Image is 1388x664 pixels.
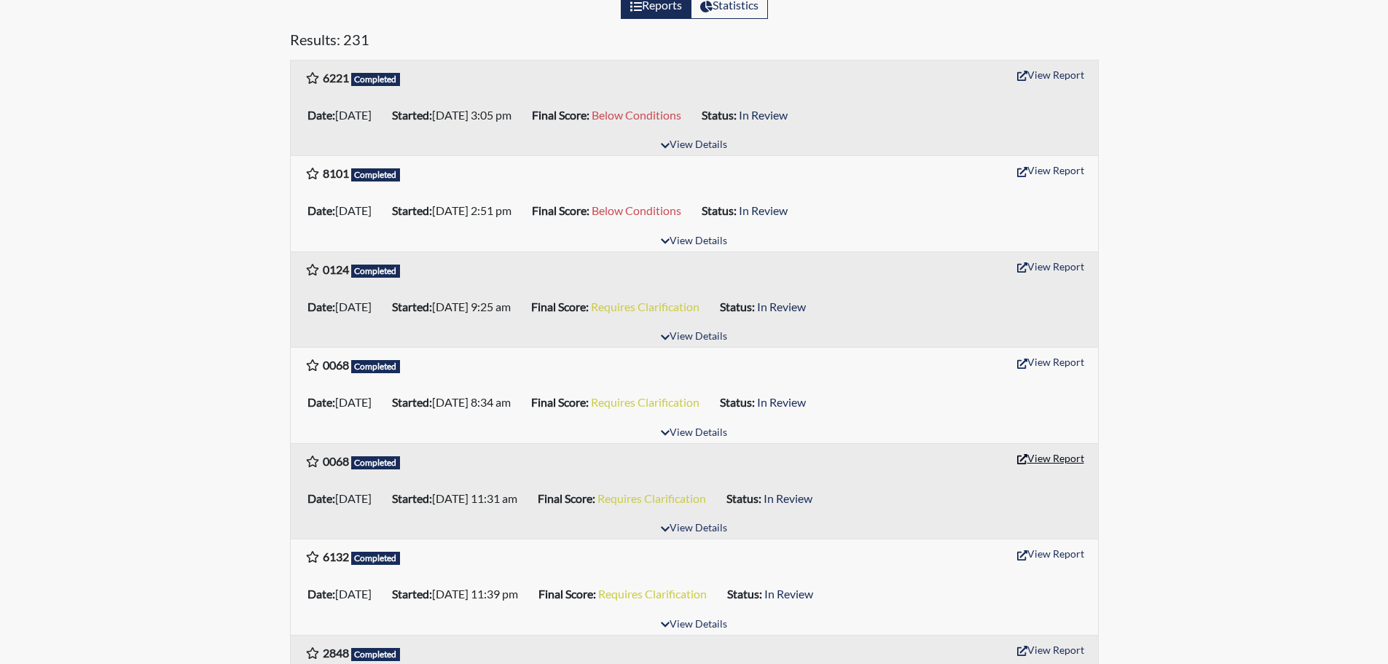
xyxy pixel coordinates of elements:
[702,108,737,122] b: Status:
[726,491,761,505] b: Status:
[592,203,681,217] span: Below Conditions
[702,203,737,217] b: Status:
[591,300,699,313] span: Requires Clarification
[592,108,681,122] span: Below Conditions
[1011,255,1091,278] button: View Report
[1011,638,1091,661] button: View Report
[323,166,349,180] b: 8101
[654,327,734,347] button: View Details
[351,360,401,373] span: Completed
[392,108,432,122] b: Started:
[307,108,335,122] b: Date:
[392,203,432,217] b: Started:
[386,487,532,510] li: [DATE] 11:31 am
[351,168,401,181] span: Completed
[598,587,707,601] span: Requires Clarification
[720,300,755,313] b: Status:
[392,491,432,505] b: Started:
[302,199,386,222] li: [DATE]
[302,487,386,510] li: [DATE]
[392,300,432,313] b: Started:
[290,31,1099,54] h5: Results: 231
[654,615,734,635] button: View Details
[532,108,589,122] b: Final Score:
[351,648,401,661] span: Completed
[720,395,755,409] b: Status:
[351,265,401,278] span: Completed
[351,456,401,469] span: Completed
[764,491,812,505] span: In Review
[532,203,589,217] b: Final Score:
[531,395,589,409] b: Final Score:
[1011,447,1091,469] button: View Report
[531,300,589,313] b: Final Score:
[323,550,349,563] b: 6132
[351,552,401,565] span: Completed
[591,395,699,409] span: Requires Clarification
[386,391,525,414] li: [DATE] 8:34 am
[302,582,386,606] li: [DATE]
[386,199,526,222] li: [DATE] 2:51 pm
[323,454,349,468] b: 0068
[323,358,349,372] b: 0068
[1011,542,1091,565] button: View Report
[764,587,813,601] span: In Review
[307,203,335,217] b: Date:
[392,587,432,601] b: Started:
[351,73,401,86] span: Completed
[307,587,335,601] b: Date:
[323,646,349,660] b: 2848
[1011,63,1091,86] button: View Report
[307,300,335,313] b: Date:
[597,491,706,505] span: Requires Clarification
[739,203,788,217] span: In Review
[386,295,525,319] li: [DATE] 9:25 am
[727,587,762,601] b: Status:
[757,395,806,409] span: In Review
[654,136,734,155] button: View Details
[323,71,349,85] b: 6221
[386,103,526,127] li: [DATE] 3:05 pm
[302,295,386,319] li: [DATE]
[739,108,788,122] span: In Review
[757,300,806,313] span: In Review
[392,395,432,409] b: Started:
[307,395,335,409] b: Date:
[1011,351,1091,373] button: View Report
[307,491,335,505] b: Date:
[1011,159,1091,181] button: View Report
[302,103,386,127] li: [DATE]
[538,491,595,505] b: Final Score:
[654,232,734,251] button: View Details
[654,423,734,443] button: View Details
[386,582,533,606] li: [DATE] 11:39 pm
[654,519,734,539] button: View Details
[538,587,596,601] b: Final Score:
[323,262,349,276] b: 0124
[302,391,386,414] li: [DATE]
